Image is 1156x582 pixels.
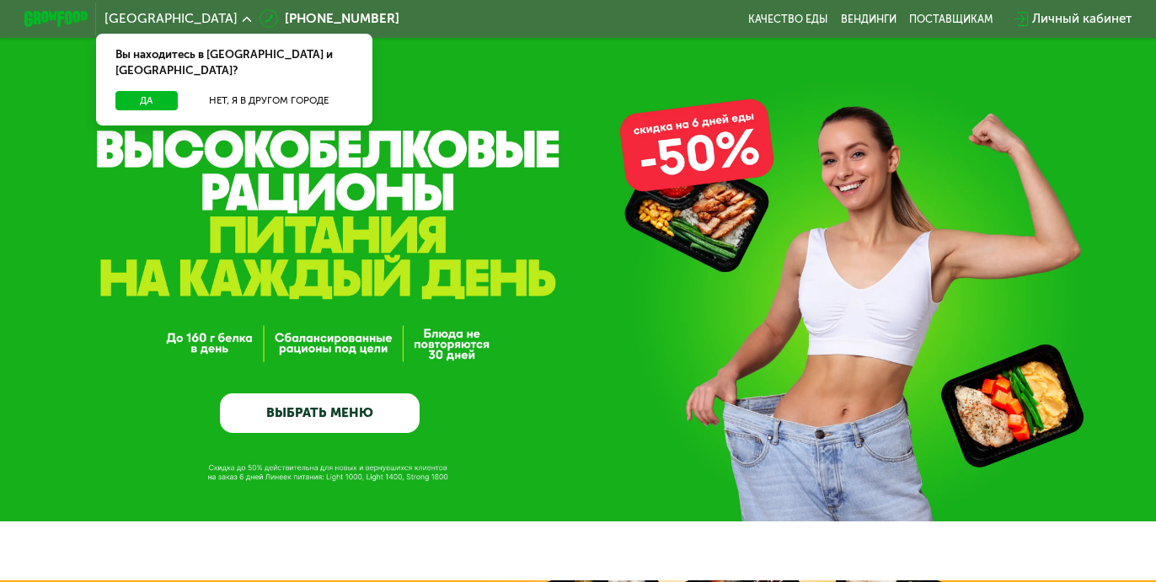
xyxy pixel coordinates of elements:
a: [PHONE_NUMBER] [260,9,399,29]
div: поставщикам [909,13,993,25]
button: Да [115,91,178,110]
span: [GEOGRAPHIC_DATA] [104,13,238,25]
button: Нет, я в другом городе [184,91,353,110]
a: Качество еды [748,13,827,25]
div: Вы находитесь в [GEOGRAPHIC_DATA] и [GEOGRAPHIC_DATA]? [96,34,372,92]
div: Личный кабинет [1032,9,1132,29]
a: ВЫБРАТЬ МЕНЮ [220,393,420,434]
a: Вендинги [841,13,896,25]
